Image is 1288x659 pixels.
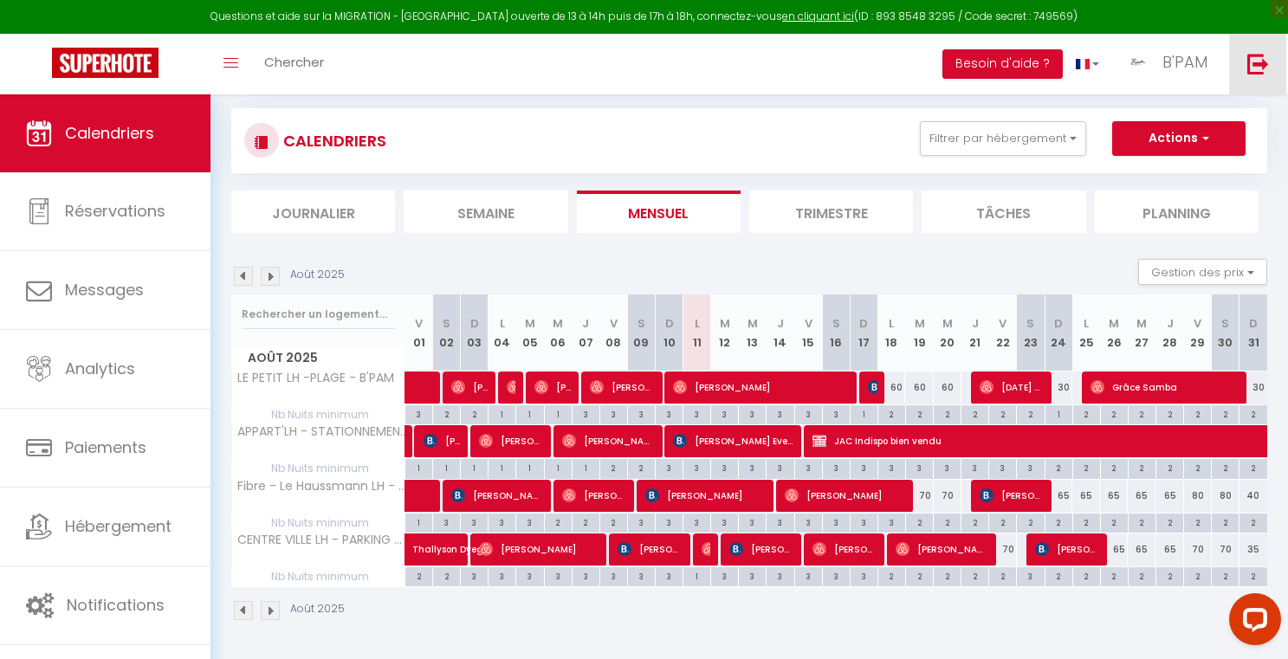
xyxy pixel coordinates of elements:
span: [PERSON_NAME] [562,479,627,512]
span: Fibre - Le Haussmann LH - B'PAM [235,480,408,493]
p: Août 2025 [290,267,345,283]
div: 65 [1155,480,1183,512]
div: 40 [1239,480,1267,512]
div: 3 [934,459,961,475]
span: [PERSON_NAME] [618,533,683,565]
div: 2 [961,405,988,422]
div: 3 [795,514,822,530]
div: 2 [1212,567,1239,584]
div: 70 [934,480,961,512]
th: 19 [905,294,933,371]
div: 3 [795,405,822,422]
div: 3 [516,514,543,530]
span: [PERSON_NAME] [451,371,489,404]
th: 16 [822,294,850,371]
span: Messages [65,279,144,300]
div: 2 [1184,514,1211,530]
div: 80 [1184,480,1212,512]
div: 70 [1212,533,1239,565]
div: 1 [545,405,572,422]
div: 3 [433,514,460,530]
div: 3 [739,459,766,475]
div: 3 [628,405,655,422]
div: 80 [1212,480,1239,512]
div: 1 [516,405,543,422]
div: 3 [711,514,738,530]
span: [PERSON_NAME] [868,371,877,404]
div: 2 [1073,514,1100,530]
div: 2 [1101,405,1128,422]
div: 2 [1239,459,1267,475]
div: 1 [405,459,432,475]
span: [PERSON_NAME] [729,533,794,565]
div: 2 [1239,567,1267,584]
div: 60 [905,371,933,404]
abbr: D [1249,315,1258,332]
abbr: M [942,315,953,332]
div: 3 [961,459,988,475]
div: 3 [628,567,655,584]
abbr: V [1194,315,1201,332]
div: 2 [1129,514,1155,530]
div: 2 [1101,514,1128,530]
span: Thallyson Dyego [412,524,492,557]
span: Chercher [264,53,324,71]
a: Thallyson Dyego [405,533,433,566]
div: 30 [1239,371,1267,404]
span: [PERSON_NAME] [479,424,544,457]
div: 3 [545,567,572,584]
span: [PERSON_NAME] [673,371,849,404]
div: 3 [739,405,766,422]
div: 3 [1017,567,1044,584]
span: APPART'LH - STATIONNEMENT GRATUIT - B'PAM [235,425,408,438]
span: Analytics [65,358,135,379]
div: 1 [489,459,515,475]
button: Gestion des prix [1138,259,1267,285]
div: 2 [1239,514,1267,530]
th: 21 [961,294,989,371]
div: 2 [1017,514,1044,530]
abbr: S [638,315,645,332]
div: 2 [1101,459,1128,475]
span: [PERSON_NAME] [424,424,461,457]
span: [PERSON_NAME] [507,371,516,404]
span: [DATE] Gonkartsang [980,371,1045,404]
li: Mensuel [577,191,741,233]
abbr: L [500,315,505,332]
div: 3 [711,405,738,422]
div: 30 [1045,371,1072,404]
div: 3 [795,459,822,475]
th: 18 [877,294,905,371]
div: 3 [516,567,543,584]
div: 3 [711,459,738,475]
img: ... [1125,49,1151,75]
span: CENTRE VILLE LH - PARKING - EVASION URBAINE [235,533,408,546]
abbr: V [415,315,423,332]
th: 06 [544,294,572,371]
span: [PERSON_NAME] [702,533,711,565]
th: 07 [572,294,599,371]
abbr: M [1109,315,1119,332]
span: B'PAM [1162,51,1207,73]
span: [PERSON_NAME] Evezard [673,424,793,457]
div: 2 [934,405,961,422]
span: [PERSON_NAME] [645,479,766,512]
div: 3 [878,459,905,475]
abbr: L [889,315,894,332]
th: 30 [1212,294,1239,371]
span: [PERSON_NAME] [812,533,877,565]
div: 1 [1045,405,1072,422]
span: [PERSON_NAME] [785,479,905,512]
div: 3 [823,514,850,530]
div: 3 [823,405,850,422]
div: 3 [878,514,905,530]
div: 1 [461,459,488,475]
div: 3 [795,567,822,584]
div: 2 [1045,459,1072,475]
div: 2 [1184,567,1211,584]
div: 3 [906,459,933,475]
div: 3 [823,567,850,584]
abbr: M [915,315,925,332]
span: Hébergement [65,515,172,537]
span: LE PETIT LH -PLAGE - B'PAM [235,371,394,384]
